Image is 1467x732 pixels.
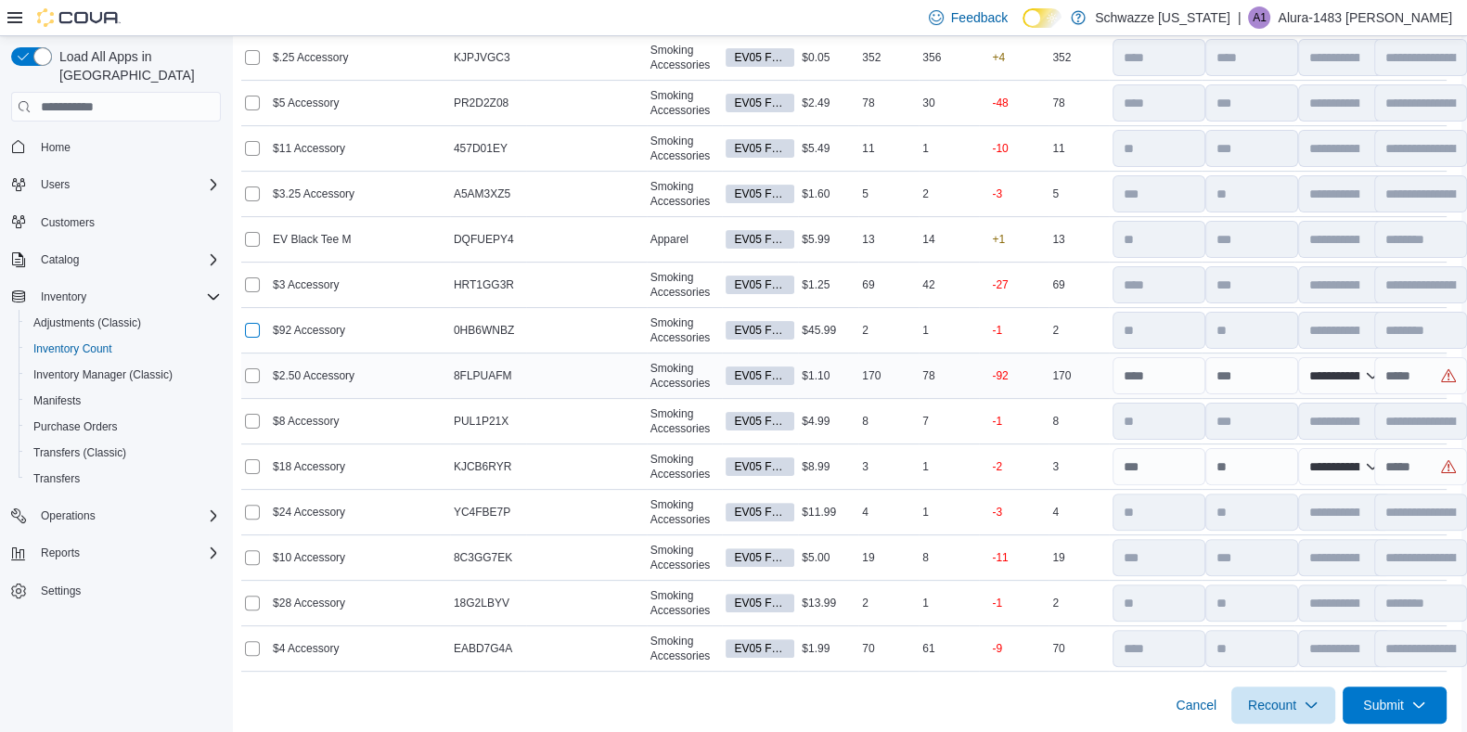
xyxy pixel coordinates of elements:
[858,92,919,114] div: 78
[798,546,858,569] div: $5.00
[951,8,1008,27] span: Feedback
[454,232,514,247] span: DQFUEPY4
[858,137,919,160] div: 11
[26,442,221,464] span: Transfers (Classic)
[454,641,512,656] span: EABD7G4A
[1049,319,1109,341] div: 2
[33,579,221,602] span: Settings
[734,640,786,657] span: EV05 Front Room
[798,410,858,432] div: $4.99
[1049,456,1109,478] div: 3
[19,310,228,336] button: Adjustments (Classic)
[33,286,221,308] span: Inventory
[992,186,1002,201] p: -3
[1168,687,1224,724] button: Cancel
[798,228,858,250] div: $5.99
[454,414,508,429] span: PUL1P21X
[726,594,794,612] span: EV05 Front Room
[798,501,858,523] div: $11.99
[26,390,221,412] span: Manifests
[647,584,723,622] div: Smoking Accessories
[858,365,919,387] div: 170
[4,540,228,566] button: Reports
[726,503,794,521] span: EV05 Front Room
[33,135,221,158] span: Home
[647,448,723,485] div: Smoking Accessories
[992,596,1002,610] p: -1
[858,319,919,341] div: 2
[273,96,339,110] span: $5 Accessory
[33,249,221,271] span: Catalog
[647,84,723,122] div: Smoking Accessories
[919,365,979,387] div: 78
[726,412,794,430] span: EV05 Front Room
[858,274,919,296] div: 69
[26,468,87,490] a: Transfers
[734,549,786,566] span: EV05 Front Room
[992,641,1002,656] p: -9
[798,456,858,478] div: $8.99
[33,315,141,330] span: Adjustments (Classic)
[858,46,919,69] div: 352
[992,414,1002,429] p: -1
[1231,687,1335,724] button: Recount
[1049,228,1109,250] div: 13
[273,232,351,247] span: EV Black Tee M
[33,445,126,460] span: Transfers (Classic)
[647,130,723,167] div: Smoking Accessories
[798,46,858,69] div: $0.05
[273,459,345,474] span: $18 Accessory
[41,252,79,267] span: Catalog
[26,416,125,438] a: Purchase Orders
[798,592,858,614] div: $13.99
[858,456,919,478] div: 3
[1049,365,1109,387] div: 170
[273,368,354,383] span: $2.50 Accessory
[734,367,786,384] span: EV05 Front Room
[726,185,794,203] span: EV05 Front Room
[273,414,339,429] span: $8 Accessory
[33,542,221,564] span: Reports
[1248,6,1270,29] div: Alura-1483 Montano-Saiz
[919,46,979,69] div: 356
[52,47,221,84] span: Load All Apps in [GEOGRAPHIC_DATA]
[273,323,345,338] span: $92 Accessory
[4,133,228,160] button: Home
[647,539,723,576] div: Smoking Accessories
[273,141,345,156] span: $11 Accessory
[33,173,77,196] button: Users
[919,92,979,114] div: 30
[26,338,221,360] span: Inventory Count
[1049,637,1109,660] div: 70
[26,312,221,334] span: Adjustments (Classic)
[26,442,134,464] a: Transfers (Classic)
[33,212,102,234] a: Customers
[726,139,794,158] span: EV05 Front Room
[726,548,794,567] span: EV05 Front Room
[1023,28,1023,29] span: Dark Mode
[858,183,919,205] div: 5
[992,277,1008,292] p: -27
[33,505,103,527] button: Operations
[454,186,510,201] span: A5AM3XZ5
[1253,6,1267,29] span: A1
[858,592,919,614] div: 2
[1049,410,1109,432] div: 8
[858,637,919,660] div: 70
[1049,46,1109,69] div: 352
[647,175,723,212] div: Smoking Accessories
[858,228,919,250] div: 13
[33,419,118,434] span: Purchase Orders
[273,641,339,656] span: $4 Accessory
[19,440,228,466] button: Transfers (Classic)
[41,289,86,304] span: Inventory
[41,546,80,560] span: Reports
[41,584,81,598] span: Settings
[26,364,221,386] span: Inventory Manager (Classic)
[454,96,508,110] span: PR2D2Z08
[798,92,858,114] div: $2.49
[37,8,121,27] img: Cova
[41,177,70,192] span: Users
[726,457,794,476] span: EV05 Front Room
[919,183,979,205] div: 2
